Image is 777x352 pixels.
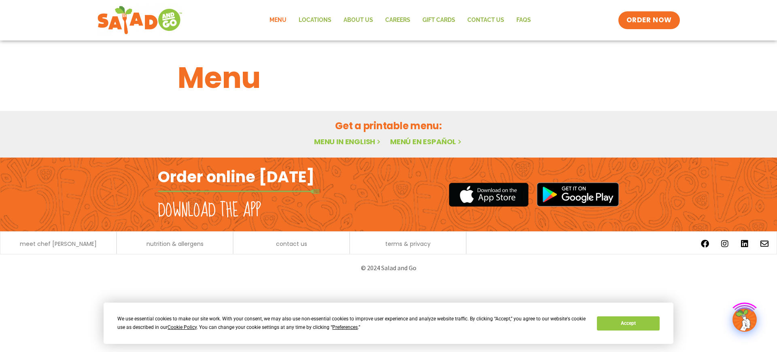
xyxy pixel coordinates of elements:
[537,182,619,207] img: google_play
[385,241,431,247] a: terms & privacy
[97,4,183,36] img: new-SAG-logo-768×292
[168,324,197,330] span: Cookie Policy
[390,137,463,147] a: Menú en español
[158,167,314,187] h2: Order online [DATE]
[338,11,379,30] a: About Us
[158,199,261,222] h2: Download the app
[162,262,615,273] p: © 2024 Salad and Go
[146,241,204,247] a: nutrition & allergens
[20,241,97,247] a: meet chef [PERSON_NAME]
[416,11,461,30] a: GIFT CARDS
[104,303,673,344] div: Cookie Consent Prompt
[314,137,382,147] a: Menu in English
[449,181,529,208] img: appstore
[597,316,659,331] button: Accept
[178,119,599,133] h2: Get a printable menu:
[117,315,587,332] div: We use essential cookies to make our site work. With your consent, we may also use non-essential ...
[461,11,510,30] a: Contact Us
[263,11,537,30] nav: Menu
[618,11,680,29] a: ORDER NOW
[379,11,416,30] a: Careers
[263,11,293,30] a: Menu
[158,189,320,194] img: fork
[332,324,358,330] span: Preferences
[626,15,672,25] span: ORDER NOW
[293,11,338,30] a: Locations
[276,241,307,247] a: contact us
[178,56,599,100] h1: Menu
[510,11,537,30] a: FAQs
